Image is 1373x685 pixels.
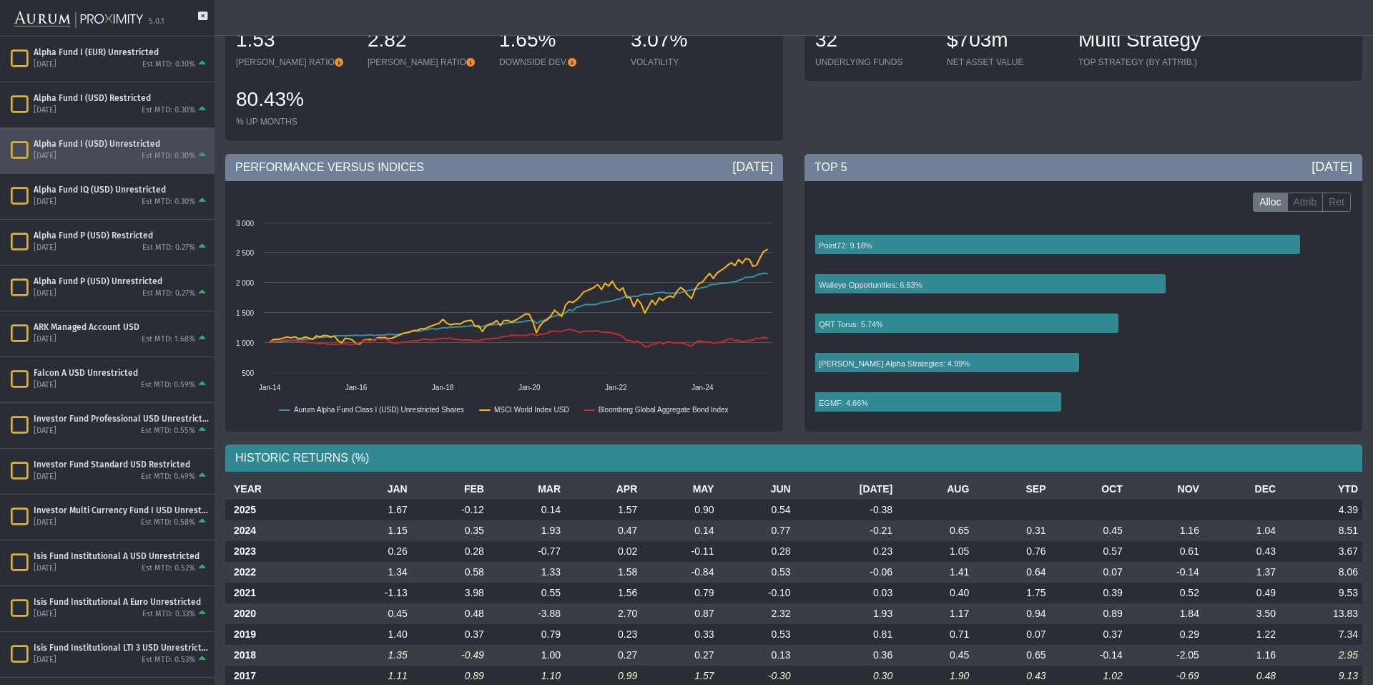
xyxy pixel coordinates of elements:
div: Est MTD: 0.55% [141,426,195,437]
div: 5.0.1 [149,16,164,27]
td: 1.34 [335,562,412,583]
div: Alpha Fund I (USD) Restricted [34,92,209,104]
div: VOLATILITY [631,57,748,68]
th: AUG [897,479,973,500]
th: JUN [718,479,794,500]
div: Isis Fund Institutional A Euro Unrestricted [34,596,209,608]
div: % UP MONTHS [236,116,353,127]
text: Jan-16 [345,384,368,392]
div: HISTORIC RETURNS (%) [225,444,1362,472]
text: 500 [242,369,254,377]
div: [DATE] [732,158,773,175]
td: 1.15 [335,520,412,541]
text: 1 500 [236,309,254,317]
div: [DATE] [34,334,56,345]
label: Alloc [1253,193,1287,213]
text: MSCI World Index USD [494,406,569,414]
td: 4.39 [1280,500,1362,520]
div: 1.53 [236,26,353,57]
td: 0.33 [641,624,718,645]
th: JAN [335,479,412,500]
div: TOP 5 [804,154,1362,181]
td: 0.87 [641,603,718,624]
th: APR [565,479,641,500]
text: Walleye Opportunities: 6.63% [819,281,922,289]
div: PERFORMANCE VERSUS INDICES [225,154,783,181]
th: NOV [1127,479,1204,500]
label: Ret [1322,193,1351,213]
td: 1.84 [1127,603,1204,624]
div: DOWNSIDE DEV. [499,57,616,68]
td: 0.89 [1050,603,1127,624]
td: 1.16 [1127,520,1204,541]
td: 0.64 [973,562,1050,583]
td: 0.26 [335,541,412,562]
td: 0.28 [718,541,794,562]
td: 1.93 [795,603,897,624]
div: 32 [815,26,932,57]
text: 3 000 [236,220,254,228]
div: Est MTD: 0.30% [142,197,195,208]
td: -0.12 [412,500,488,520]
td: 0.43 [1204,541,1280,562]
img: Aurum-Proximity%20white.svg [14,4,143,36]
td: 0.27 [641,645,718,666]
td: 0.47 [565,520,641,541]
div: [PERSON_NAME] RATIO [236,57,353,68]
text: Jan-20 [518,384,541,392]
th: 2024 [225,520,335,541]
div: UNDERLYING FUNDS [815,57,932,68]
td: 1.05 [897,541,973,562]
td: 8.51 [1280,520,1362,541]
div: [DATE] [34,288,56,299]
td: 1.58 [565,562,641,583]
div: [DATE] [34,609,56,620]
td: 0.54 [718,500,794,520]
td: 0.36 [795,645,897,666]
th: MAR [488,479,565,500]
td: 1.75 [973,583,1050,603]
text: Point72: 9.18% [819,241,872,250]
div: Est MTD: 0.59% [141,380,195,391]
div: [DATE] [34,563,56,574]
td: 0.45 [1050,520,1127,541]
div: [DATE] [34,380,56,391]
td: -0.38 [795,500,897,520]
td: 0.07 [1050,562,1127,583]
td: 0.14 [641,520,718,541]
td: 0.61 [1127,541,1204,562]
div: [DATE] [34,105,56,116]
td: 1.00 [488,645,565,666]
td: 1.04 [1204,520,1280,541]
td: 0.52 [1127,583,1204,603]
div: 3.07% [631,26,748,57]
td: 0.28 [412,541,488,562]
div: Falcon A USD Unrestricted [34,367,209,379]
td: 1.57 [565,500,641,520]
td: -0.84 [641,562,718,583]
div: [DATE] [1312,158,1352,175]
td: 0.79 [641,583,718,603]
td: 3.98 [412,583,488,603]
div: 1.65% [499,26,616,57]
td: 0.55 [488,583,565,603]
td: 0.37 [412,624,488,645]
label: Attrib [1287,193,1324,213]
div: [DATE] [34,426,56,437]
td: 0.45 [897,645,973,666]
div: [DATE] [34,197,56,208]
text: [PERSON_NAME] Alpha Strategies: 4.99% [819,359,970,368]
td: 0.35 [412,520,488,541]
td: 1.17 [897,603,973,624]
th: YTD [1280,479,1362,500]
td: 0.71 [897,624,973,645]
td: 2.95 [1280,645,1362,666]
td: 1.41 [897,562,973,583]
div: Est MTD: 0.30% [142,105,195,116]
td: 0.37 [1050,624,1127,645]
td: 3.50 [1204,603,1280,624]
td: 0.53 [718,562,794,583]
div: 2.82 [368,26,485,57]
td: 0.39 [1050,583,1127,603]
td: 0.23 [795,541,897,562]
